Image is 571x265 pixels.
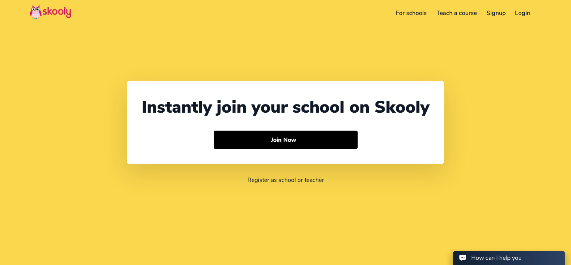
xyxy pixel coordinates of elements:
[482,7,510,19] a: Signup
[30,5,71,19] img: Skooly
[142,96,429,119] div: Instantly join your school on Skooly
[510,7,535,19] a: Login
[214,131,358,149] button: Join Now
[432,7,482,19] a: Teach a course
[247,176,324,184] a: Register as school or teacher
[391,7,432,19] a: For schools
